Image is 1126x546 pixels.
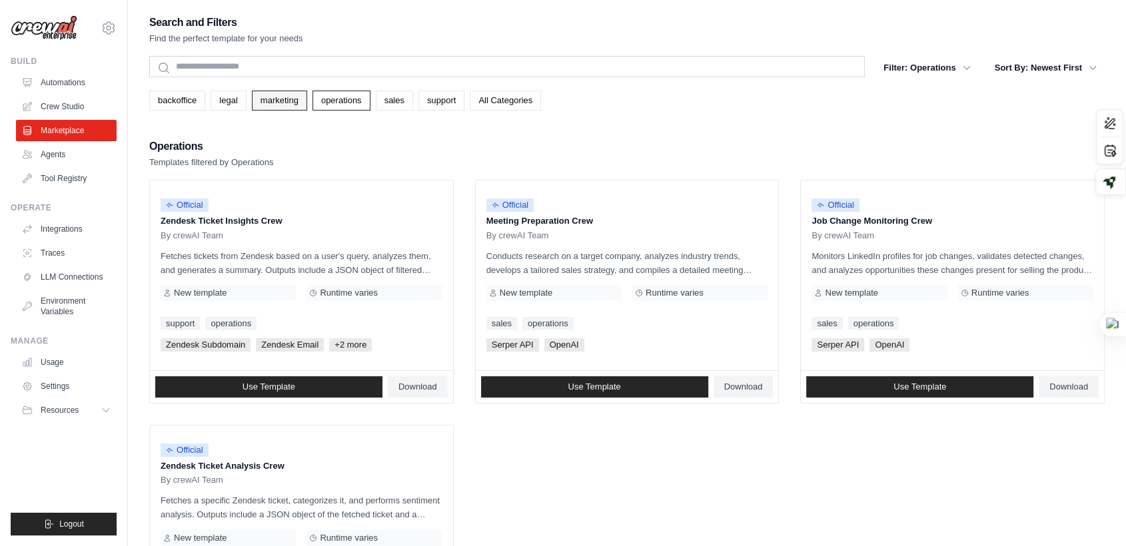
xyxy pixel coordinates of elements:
[388,376,448,398] a: Download
[243,382,295,392] span: Use Template
[16,168,117,189] a: Tool Registry
[11,202,117,213] div: Operate
[161,338,251,352] span: Zendesk Subdomain
[149,13,303,32] h2: Search and Filters
[486,317,517,330] a: sales
[161,475,223,485] span: By crewAI Team
[724,382,763,392] span: Download
[11,513,117,535] button: Logout
[16,266,117,288] a: LLM Connections
[486,230,549,241] span: By crewAI Team
[398,382,437,392] span: Download
[205,317,257,330] a: operations
[1039,376,1099,398] a: Download
[486,249,768,277] p: Conducts research on a target company, analyzes industry trends, develops a tailored sales strate...
[11,56,117,67] div: Build
[812,230,874,241] span: By crewAI Team
[522,317,574,330] a: operations
[320,533,378,543] span: Runtime varies
[11,15,77,41] img: Logo
[806,376,1033,398] a: Use Template
[16,120,117,141] a: Marketplace
[174,533,227,543] span: New template
[149,156,273,169] p: Templates filtered by Operations
[544,338,584,352] span: OpenAI
[149,32,303,45] p: Find the perfect template for your needs
[16,96,117,117] a: Crew Studio
[376,91,413,111] a: sales
[149,91,205,111] a: backoffice
[16,218,117,240] a: Integrations
[161,459,442,473] p: Zendesk Ticket Analysis Crew
[646,288,704,298] span: Runtime varies
[16,400,117,421] button: Resources
[875,56,978,80] button: Filter: Operations
[812,249,1093,277] p: Monitors LinkedIn profiles for job changes, validates detected changes, and analyzes opportunitie...
[161,249,442,277] p: Fetches tickets from Zendesk based on a user's query, analyzes them, and generates a summary. Out...
[971,288,1029,298] span: Runtime varies
[312,91,370,111] a: operations
[16,242,117,264] a: Traces
[161,230,223,241] span: By crewAI Team
[418,91,464,111] a: support
[869,338,909,352] span: OpenAI
[893,382,946,392] span: Use Template
[161,214,442,228] p: Zendesk Ticket Insights Crew
[211,91,246,111] a: legal
[16,144,117,165] a: Agents
[16,352,117,373] a: Usage
[812,338,864,352] span: Serper API
[155,376,382,398] a: Use Template
[256,338,324,352] span: Zendesk Email
[812,317,842,330] a: sales
[500,288,552,298] span: New template
[161,198,209,212] span: Official
[16,72,117,93] a: Automations
[16,290,117,322] a: Environment Variables
[812,214,1093,228] p: Job Change Monitoring Crew
[486,338,539,352] span: Serper API
[161,317,200,330] a: support
[848,317,899,330] a: operations
[174,288,227,298] span: New template
[16,376,117,397] a: Settings
[329,338,372,352] span: +2 more
[11,336,117,346] div: Manage
[149,137,273,156] h2: Operations
[59,519,84,529] span: Logout
[486,214,768,228] p: Meeting Preparation Crew
[161,443,209,457] span: Official
[320,288,378,298] span: Runtime varies
[161,493,442,521] p: Fetches a specific Zendesk ticket, categorizes it, and performs sentiment analysis. Outputs inclu...
[812,198,859,212] span: Official
[825,288,877,298] span: New template
[568,382,620,392] span: Use Template
[714,376,774,398] a: Download
[486,198,534,212] span: Official
[41,405,79,415] span: Resources
[252,91,307,111] a: marketing
[470,91,541,111] a: All Categories
[1049,382,1088,392] span: Download
[987,56,1105,80] button: Sort By: Newest First
[481,376,708,398] a: Use Template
